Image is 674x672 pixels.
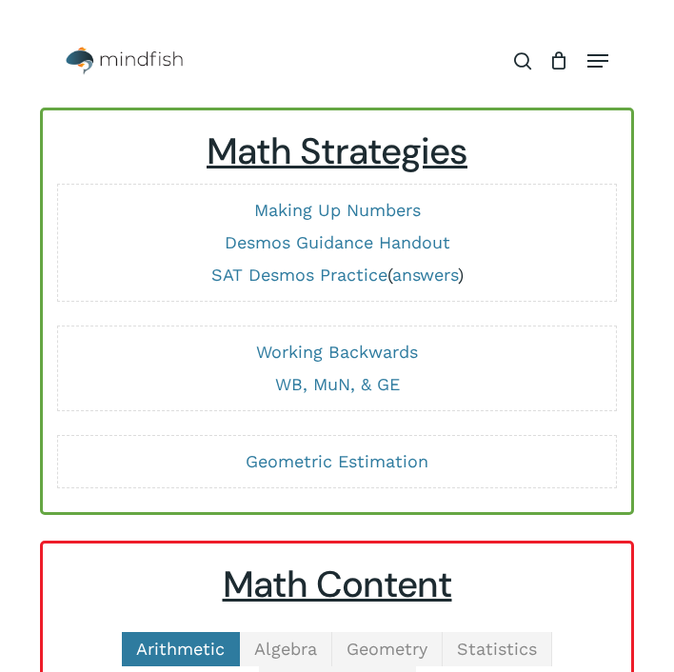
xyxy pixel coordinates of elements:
span: Statistics [457,639,537,659]
a: Desmos Guidance Handout [225,232,450,252]
a: Geometric Estimation [246,451,428,471]
a: Statistics [443,632,552,666]
span: Arithmetic [136,639,225,659]
p: ( ) [68,264,606,287]
a: SAT Desmos Practice [211,265,387,285]
img: Mindfish Test Prep & Academics [66,47,183,75]
a: Cart [541,37,578,85]
a: WB, MuN, & GE [275,374,400,394]
a: Navigation Menu [587,51,608,70]
a: Arithmetic [122,632,240,666]
a: answers [392,265,458,285]
span: Algebra [254,639,317,659]
header: Main Menu [40,37,633,85]
a: Working Backwards [256,342,418,362]
a: Algebra [240,632,332,666]
span: Geometry [347,639,427,659]
u: Math Content [223,561,452,608]
a: Making Up Numbers [254,200,421,220]
u: Math Strategies [207,128,467,175]
a: Geometry [332,632,443,666]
